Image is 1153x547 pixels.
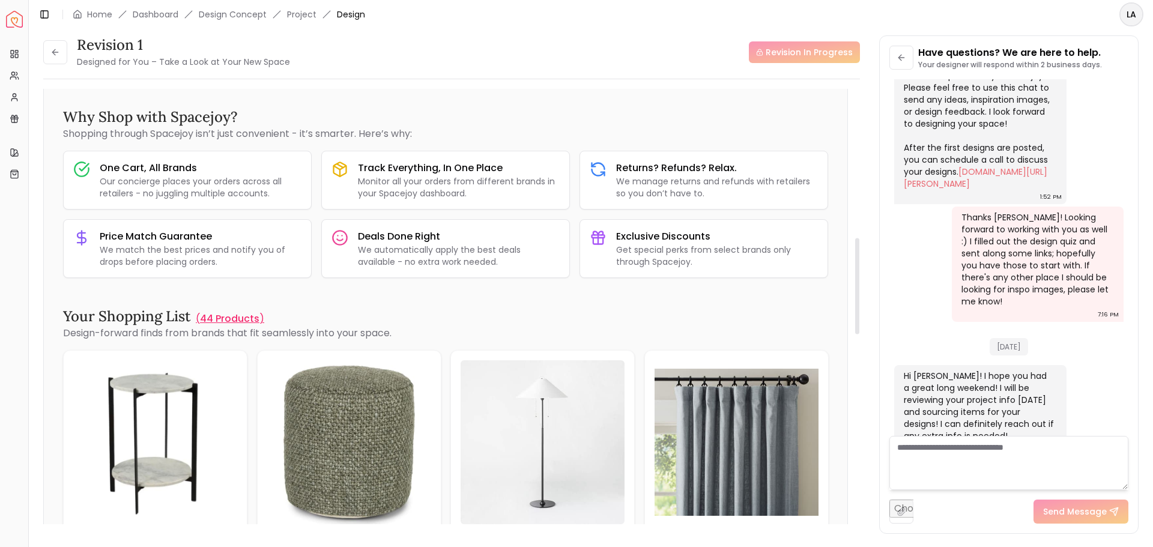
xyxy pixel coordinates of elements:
[1121,4,1142,25] span: LA
[616,175,818,199] p: We manage returns and refunds with retailers so you don’t have to.
[904,166,1047,190] a: [DOMAIN_NAME][URL][PERSON_NAME]
[904,370,1055,526] div: Hi [PERSON_NAME]! I hope you had a great long weekend! I will be reviewing your project info [DAT...
[63,307,191,326] h3: Your Shopping List
[918,46,1102,60] p: Have questions? We are here to help.
[1098,309,1119,321] div: 7:16 PM
[358,161,560,175] h3: Track Everything, In One Place
[655,360,819,524] img: Emery Linen Curtain Mineral Blue 108" image
[990,338,1028,355] span: [DATE]
[358,175,560,199] p: Monitor all your orders from different brands in your Spacejoy dashboard.
[73,8,365,20] nav: breadcrumb
[961,211,1112,307] div: Thanks [PERSON_NAME]! Looking forward to working with you as well :) I filled out the design quiz...
[267,360,431,524] img: Texa Speckled Green Pouf image
[87,8,112,20] a: Home
[616,244,818,268] p: Get special perks from select brands only through Spacejoy.
[73,360,237,524] img: Melissa Accent Table image
[200,312,259,326] p: 44 Products
[616,229,818,244] h3: Exclusive Discounts
[100,229,301,244] h3: Price Match Guarantee
[100,175,301,199] p: Our concierge places your orders across all retailers - no juggling multiple accounts.
[63,107,828,127] h3: Why Shop with Spacejoy?
[616,161,818,175] h3: Returns? Refunds? Relax.
[63,127,828,141] p: Shopping through Spacejoy isn’t just convenient - it’s smarter. Here’s why:
[196,312,264,326] a: (44 Products )
[77,56,290,68] small: Designed for You – Take a Look at Your New Space
[77,35,290,55] h3: Revision 1
[6,11,23,28] img: Spacejoy Logo
[63,326,828,340] p: Design-forward finds from brands that fit seamlessly into your space.
[358,244,560,268] p: We automatically apply the best deals available - no extra work needed.
[199,8,267,20] li: Design Concept
[100,161,301,175] h3: One Cart, All Brands
[100,244,301,268] p: We match the best prices and notify you of drops before placing orders.
[133,8,178,20] a: Dashboard
[1119,2,1143,26] button: LA
[6,11,23,28] a: Spacejoy
[358,229,560,244] h3: Deals Done Right
[287,8,316,20] a: Project
[1040,191,1062,203] div: 1:52 PM
[461,360,625,524] img: Floor Lamp designed with Studio McGee image
[918,60,1102,70] p: Your designer will respond within 2 business days.
[337,8,365,20] span: Design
